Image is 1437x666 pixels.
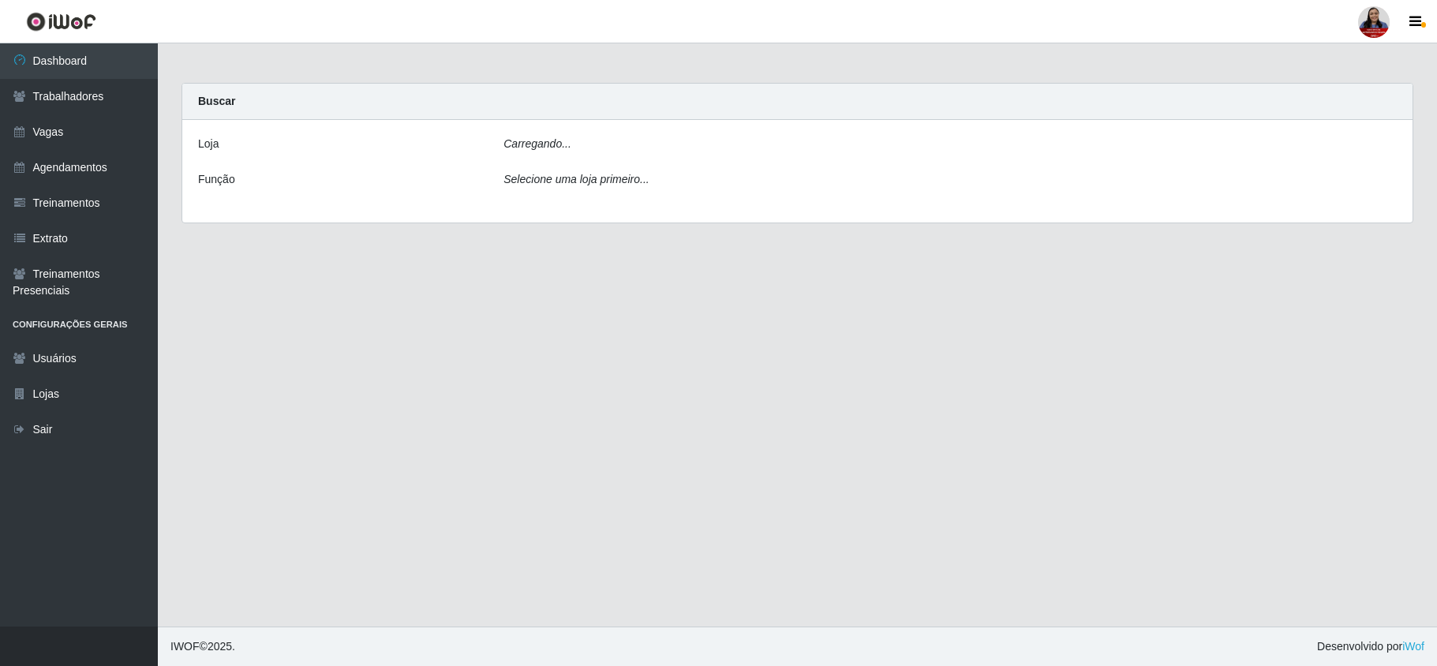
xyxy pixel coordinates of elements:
[26,12,96,32] img: CoreUI Logo
[503,173,649,185] i: Selecione uma loja primeiro...
[198,95,235,107] strong: Buscar
[1402,640,1424,653] a: iWof
[198,136,219,152] label: Loja
[503,137,571,150] i: Carregando...
[1317,638,1424,655] span: Desenvolvido por
[198,171,235,188] label: Função
[170,640,200,653] span: IWOF
[170,638,235,655] span: © 2025 .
